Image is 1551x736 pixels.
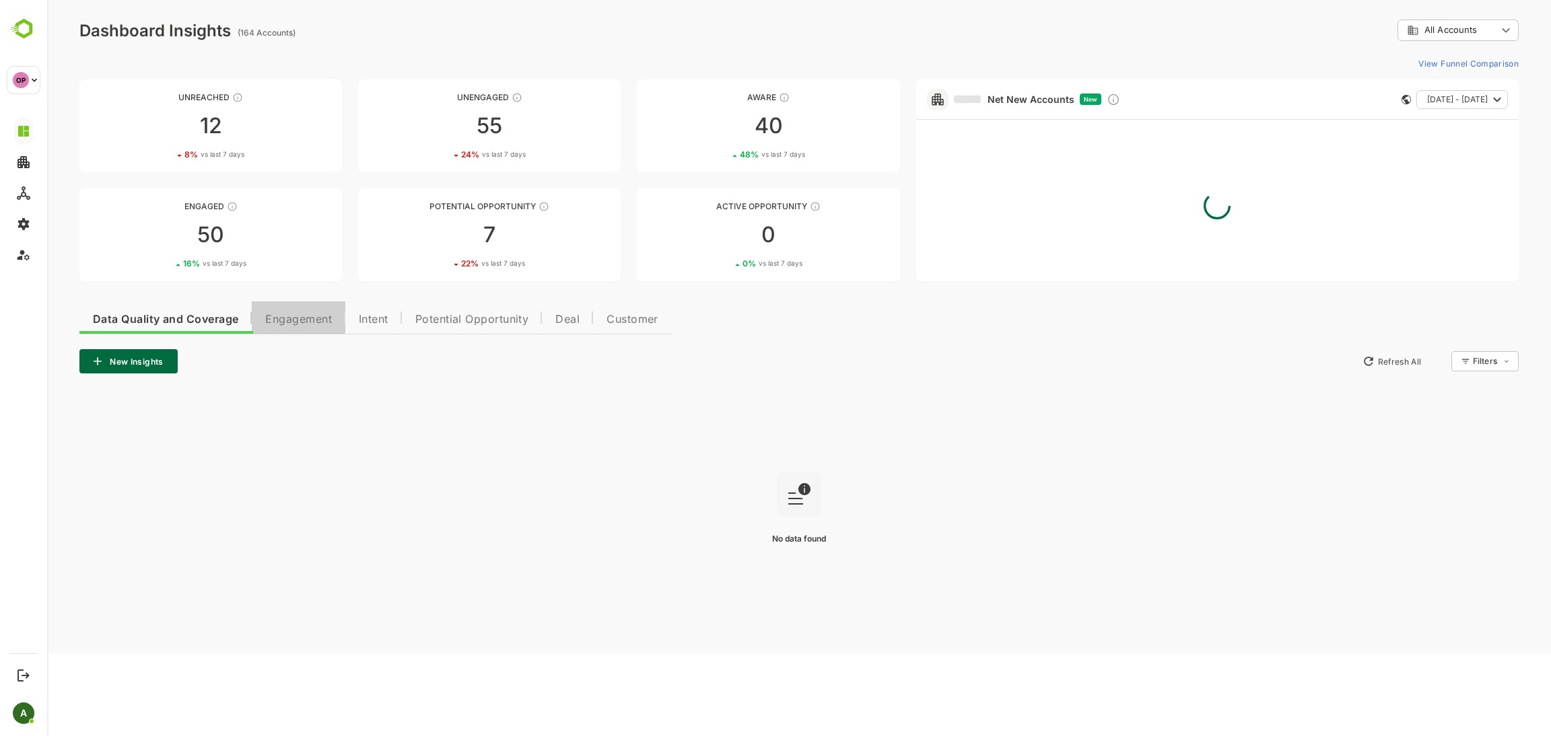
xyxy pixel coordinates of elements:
button: View Funnel Comparison [1366,52,1472,74]
img: BambooboxLogoMark.f1c84d78b4c51b1a7b5f700c9845e183.svg [7,16,41,42]
div: This card does not support filter and segments [1354,95,1364,104]
div: 0 % [695,258,755,268]
div: 16 % [136,258,199,268]
a: EngagedThese accounts are warm, further nurturing would qualify them to MQAs5016%vs last 7 days [32,188,295,281]
div: 40 [590,115,852,137]
span: [DATE] - [DATE] [1380,91,1441,108]
div: Engaged [32,201,295,211]
div: These accounts have not been engaged with for a defined time period [185,92,196,103]
span: Engagement [218,314,285,325]
div: 48 % [693,149,758,159]
div: Active Opportunity [590,201,852,211]
div: Potential Opportunity [311,201,574,211]
span: No data found [725,533,779,544]
div: Dashboard Insights [32,21,184,40]
div: Unreached [32,92,295,102]
button: [DATE] - [DATE] [1369,90,1461,109]
span: New [1037,96,1050,103]
span: vs last 7 days [714,149,758,159]
div: These accounts have just entered the buying cycle and need further nurturing [732,92,743,103]
div: These accounts are warm, further nurturing would qualify them to MQAs [180,201,191,212]
button: Logout [14,666,32,684]
div: 24 % [414,149,479,159]
a: Active OpportunityThese accounts have open opportunities which might be at any of the Sales Stage... [590,188,852,281]
div: 0 [590,224,852,246]
span: Data Quality and Coverage [46,314,191,325]
a: Net New Accounts [907,94,1027,106]
div: 12 [32,115,295,137]
span: vs last 7 days [435,149,479,159]
div: These accounts have open opportunities which might be at any of the Sales Stages [763,201,773,212]
span: vs last 7 days [434,258,478,268]
div: OP [13,72,29,88]
ag: (164 Accounts) [191,28,252,38]
span: Customer [559,314,611,325]
span: vs last 7 days [156,258,199,268]
div: All Accounts [1360,24,1450,36]
div: Aware [590,92,852,102]
div: 55 [311,115,574,137]
div: 50 [32,224,295,246]
div: These accounts have not shown enough engagement and need nurturing [464,92,475,103]
div: A [13,702,34,724]
div: 22 % [414,258,478,268]
span: Potential Opportunity [368,314,482,325]
a: AwareThese accounts have just entered the buying cycle and need further nurturing4048%vs last 7 days [590,79,852,172]
span: Intent [312,314,341,325]
button: Refresh All [1309,351,1380,372]
div: 7 [311,224,574,246]
span: vs last 7 days [712,258,755,268]
div: 8 % [137,149,197,159]
a: UnreachedThese accounts have not been engaged with for a defined time period128%vs last 7 days [32,79,295,172]
a: UnengagedThese accounts have not shown enough engagement and need nurturing5524%vs last 7 days [311,79,574,172]
span: All Accounts [1377,25,1430,35]
div: Discover new ICP-fit accounts showing engagement — via intent surges, anonymous website visits, L... [1060,93,1073,106]
div: Filters [1424,349,1472,373]
a: Potential OpportunityThese accounts are MQAs and can be passed on to Inside Sales722%vs last 7 days [311,188,574,281]
span: Deal [508,314,532,325]
button: New Insights [32,349,131,373]
div: Unengaged [311,92,574,102]
div: Filters [1426,356,1450,366]
div: These accounts are MQAs and can be passed on to Inside Sales [491,201,502,212]
div: All Accounts [1350,17,1472,44]
span: vs last 7 days [153,149,197,159]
